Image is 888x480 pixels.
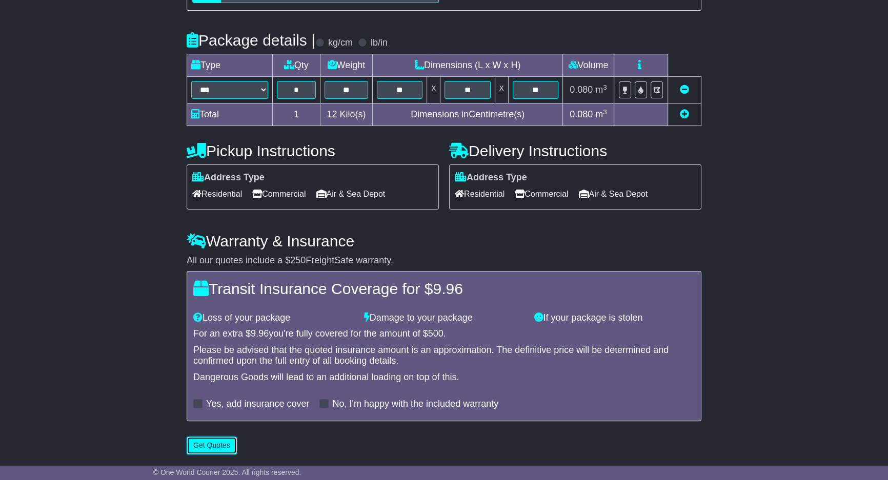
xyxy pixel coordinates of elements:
h4: Transit Insurance Coverage for $ [193,280,695,297]
span: © One World Courier 2025. All rights reserved. [153,468,301,476]
td: x [495,77,508,103]
span: Commercial [252,186,306,202]
td: Kilo(s) [320,103,373,126]
span: 9.96 [251,328,269,339]
span: m [595,109,607,119]
label: No, I'm happy with the included warranty [332,399,498,410]
span: m [595,85,607,95]
td: Type [187,54,273,77]
div: Dangerous Goods will lead to an additional loading on top of this. [193,372,695,383]
td: Qty [273,54,320,77]
td: Weight [320,54,373,77]
div: All our quotes include a $ FreightSafe warranty. [187,255,701,266]
span: 250 [290,255,306,265]
div: Loss of your package [188,312,359,324]
span: Commercial [515,186,568,202]
span: Air & Sea Depot [579,186,648,202]
td: Volume [562,54,614,77]
span: 0.080 [570,85,593,95]
label: Address Type [192,172,265,183]
span: 0.080 [570,109,593,119]
span: 500 [428,328,443,339]
td: 1 [273,103,320,126]
div: Please be advised that the quoted insurance amount is an approximation. The definitive price will... [193,345,695,367]
td: Dimensions (L x W x H) [373,54,563,77]
sup: 3 [603,108,607,116]
h4: Pickup Instructions [187,142,439,159]
label: kg/cm [328,37,353,49]
button: Get Quotes [187,436,237,454]
td: Dimensions in Centimetre(s) [373,103,563,126]
label: Yes, add insurance cover [206,399,309,410]
label: lb/in [371,37,388,49]
span: Air & Sea Depot [316,186,386,202]
span: Residential [455,186,504,202]
span: 12 [327,109,337,119]
span: Residential [192,186,242,202]
div: If your package is stolen [529,312,700,324]
sup: 3 [603,84,607,91]
h4: Warranty & Insurance [187,233,701,249]
a: Remove this item [680,85,689,95]
div: For an extra $ you're fully covered for the amount of $ . [193,328,695,340]
label: Address Type [455,172,527,183]
span: 9.96 [433,280,462,297]
td: x [427,77,440,103]
a: Add new item [680,109,689,119]
td: Total [187,103,273,126]
h4: Delivery Instructions [449,142,701,159]
h4: Package details | [187,32,315,49]
div: Damage to your package [359,312,530,324]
